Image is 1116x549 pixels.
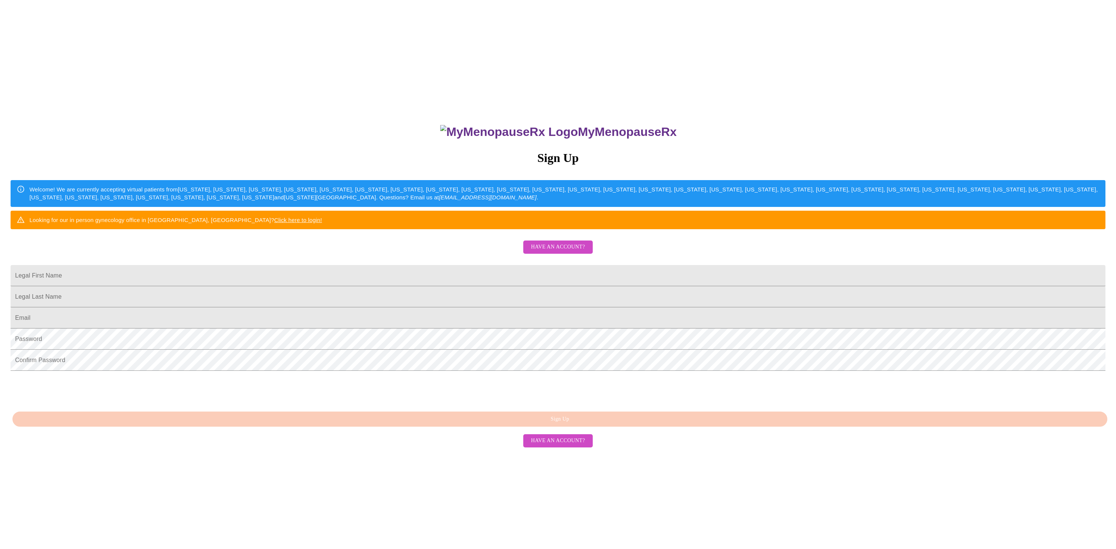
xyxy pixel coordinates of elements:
button: Have an account? [523,241,592,254]
h3: MyMenopauseRx [12,125,1106,139]
img: MyMenopauseRx Logo [440,125,578,139]
a: Have an account? [521,249,594,255]
button: Have an account? [523,434,592,447]
em: [EMAIL_ADDRESS][DOMAIN_NAME] [439,194,537,200]
h3: Sign Up [11,151,1105,165]
span: Have an account? [531,436,585,446]
div: Welcome! We are currently accepting virtual patients from [US_STATE], [US_STATE], [US_STATE], [US... [29,182,1099,205]
a: Have an account? [521,437,594,443]
span: Have an account? [531,242,585,252]
div: Looking for our in person gynecology office in [GEOGRAPHIC_DATA], [GEOGRAPHIC_DATA]? [29,213,322,227]
a: Click here to login! [274,217,322,223]
iframe: reCAPTCHA [11,375,125,404]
